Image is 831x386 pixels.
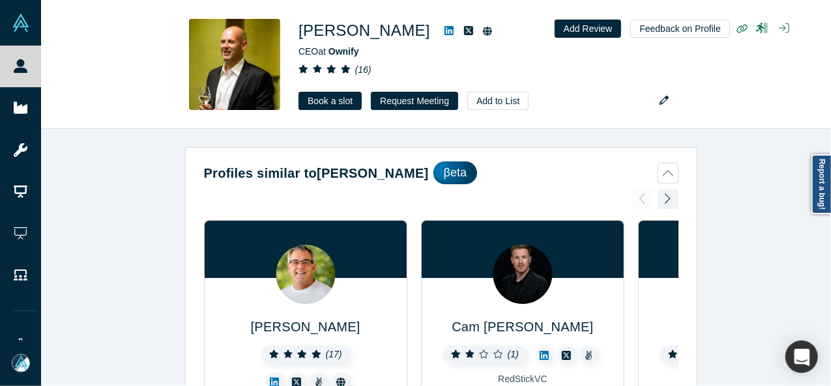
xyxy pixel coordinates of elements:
button: Feedback on Profile [630,20,730,38]
span: RedStickVC [498,374,547,384]
button: Add Review [555,20,622,38]
h2: Profiles similar to [PERSON_NAME] [204,163,429,183]
button: Request Meeting [371,92,458,110]
img: Kenan Rappuchi's Profile Image [276,245,335,304]
button: Add to List [467,92,529,110]
img: Cam Crowder's Profile Image [493,245,552,304]
img: Frank Rohde's Profile Image [189,19,280,110]
button: Profiles similar to[PERSON_NAME]βeta [204,161,678,184]
i: ( 17 ) [326,349,342,359]
a: Ownify [328,46,359,57]
img: Alchemist Vault Logo [12,14,30,32]
div: βeta [433,161,477,184]
a: Cam [PERSON_NAME] [452,320,593,334]
i: ( 16 ) [355,64,372,75]
h1: [PERSON_NAME] [299,19,430,42]
i: ( 1 ) [508,349,519,359]
span: CEO at [299,46,359,57]
a: [PERSON_NAME] [250,320,360,334]
img: Mia Scott's Account [12,354,30,372]
a: Book a slot [299,92,362,110]
a: Report a bug! [811,154,831,214]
